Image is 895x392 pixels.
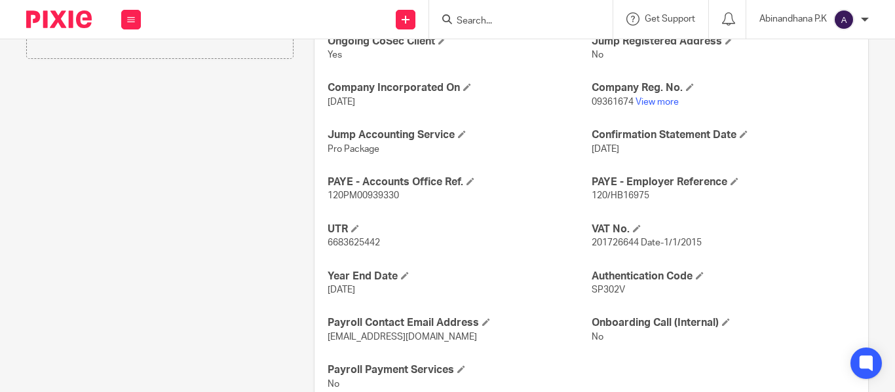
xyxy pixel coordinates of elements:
[328,145,379,154] span: Pro Package
[328,175,591,189] h4: PAYE - Accounts Office Ref.
[592,332,603,342] span: No
[328,223,591,236] h4: UTR
[833,9,854,30] img: svg%3E
[328,35,591,48] h4: Ongoing CoSec Client
[645,14,695,24] span: Get Support
[592,81,855,95] h4: Company Reg. No.
[592,145,619,154] span: [DATE]
[328,316,591,330] h4: Payroll Contact Email Address
[328,81,591,95] h4: Company Incorporated On
[592,191,649,200] span: 120/HB16975
[26,10,92,28] img: Pixie
[592,270,855,283] h4: Authentication Code
[328,270,591,283] h4: Year End Date
[592,35,855,48] h4: Jump Registered Address
[328,332,477,342] span: [EMAIL_ADDRESS][DOMAIN_NAME]
[592,285,625,294] span: SP302V
[592,223,855,236] h4: VAT No.
[592,50,603,60] span: No
[328,380,339,389] span: No
[759,12,827,26] p: Abinandhana P.K
[328,363,591,377] h4: Payroll Payment Services
[592,128,855,142] h4: Confirmation Statement Date
[455,16,573,27] input: Search
[328,128,591,142] h4: Jump Accounting Service
[328,191,399,200] span: 120PM00939330
[328,285,355,294] span: [DATE]
[328,50,342,60] span: Yes
[592,238,702,247] span: 201726644 Date-1/1/2015
[328,98,355,107] span: [DATE]
[636,98,679,107] a: View more
[592,175,855,189] h4: PAYE - Employer Reference
[328,238,380,247] span: 6683625442
[592,316,855,330] h4: Onboarding Call (Internal)
[592,98,634,107] span: 09361674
